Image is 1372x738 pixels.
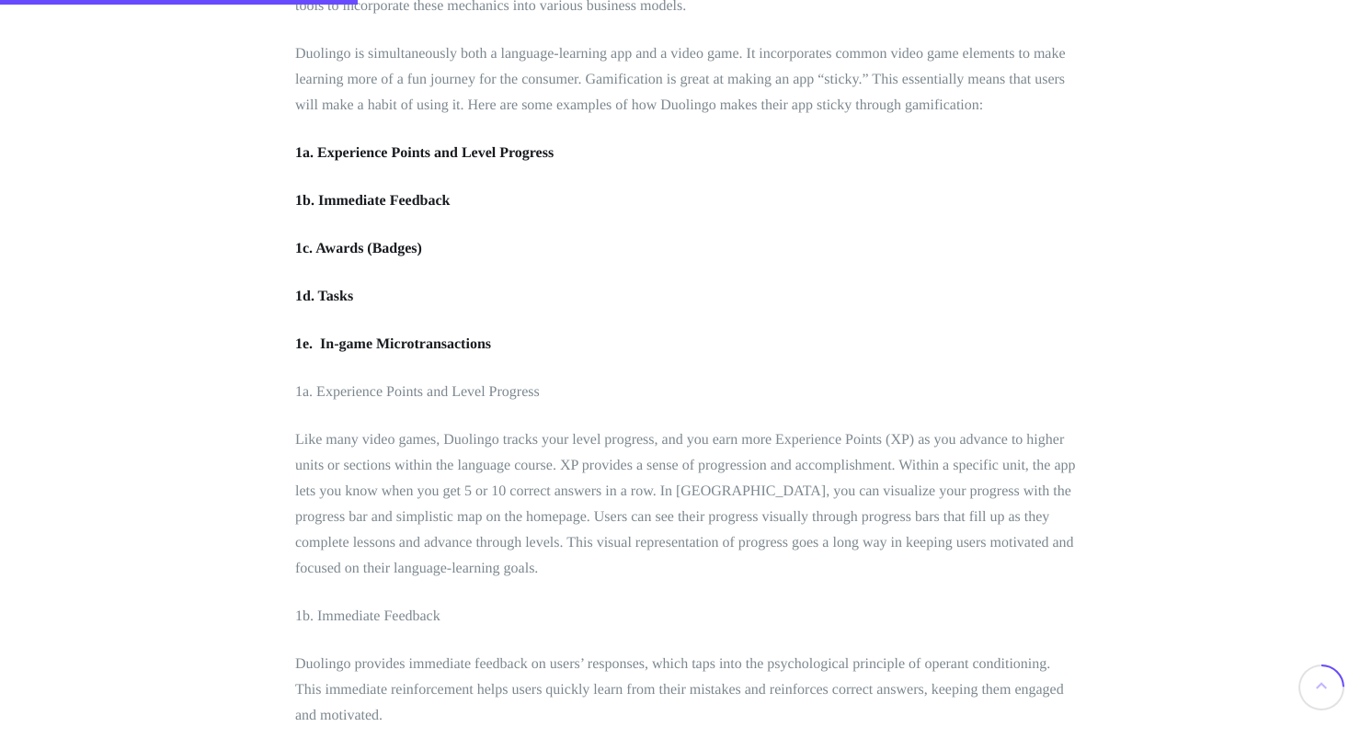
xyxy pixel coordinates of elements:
[295,652,1077,729] p: Duolingo provides immediate feedback on users’ responses, which taps into the psychological princ...
[295,427,1077,582] p: Like many video games, Duolingo tracks your level progress, and you earn more Experience Points (...
[295,380,1077,405] p: 1a. Experience Points and Level Progress
[295,241,422,256] strong: 1c. Awards (Badges)
[295,604,1077,630] p: 1b. Immediate Feedback
[295,289,353,304] strong: 1d. Tasks
[295,145,554,161] strong: 1a. Experience Points and Level Progress
[295,41,1077,119] p: Duolingo is simultaneously both a language-learning app and a video game. It incorporates common ...
[295,336,491,352] strong: 1e. In-game Microtransactions
[295,193,450,209] strong: 1b. Immediate Feedback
